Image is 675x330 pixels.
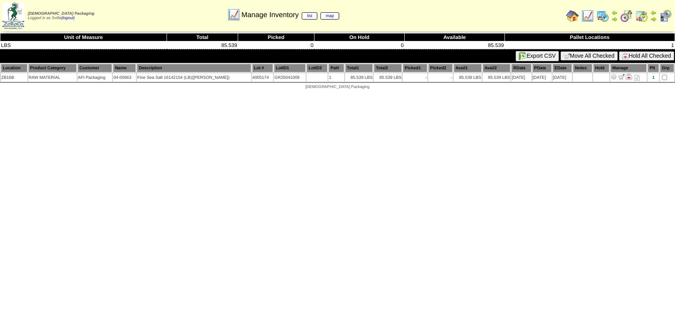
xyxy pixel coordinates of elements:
td: - [428,73,453,82]
img: calendarcustomer.gif [659,10,672,22]
td: 0 [238,41,314,49]
th: Plt [648,64,659,72]
th: LotID2 [306,64,328,72]
th: Total2 [374,64,402,72]
td: [DATE] [511,73,531,82]
th: Avail2 [483,64,511,72]
span: Manage Inventory [241,11,339,19]
img: excel.gif [519,52,527,60]
th: LotID1 [274,64,306,72]
button: Move All Checked [561,51,618,61]
img: arrowright.gif [611,16,618,22]
img: calendarinout.gif [635,10,648,22]
th: Location [1,64,27,72]
img: zoroco-logo-small.webp [2,2,24,29]
th: Grp [660,64,674,72]
a: (logout) [61,16,75,20]
th: Manage [610,64,647,72]
img: calendarblend.gif [620,10,633,22]
span: Logged in as Svilla [28,12,94,20]
th: Available [404,33,504,41]
td: GR25041009 [274,73,306,82]
th: Description [137,64,251,72]
th: Total1 [345,64,373,72]
td: 85.539 LBS [483,73,511,82]
td: AFI Packaging [78,73,112,82]
th: Picked [238,33,314,41]
td: [DATE] [553,73,572,82]
td: 85.539 LBS [374,73,402,82]
th: EDate [553,64,572,72]
td: 0 [314,41,404,49]
th: Hold [593,64,609,72]
img: line_graph.gif [227,8,240,21]
th: Product Category [28,64,77,72]
span: [DEMOGRAPHIC_DATA] Packaging [28,12,94,16]
th: PDate [532,64,552,72]
img: arrowleft.gif [650,10,657,16]
span: [DEMOGRAPHIC_DATA] Packaging [305,85,369,89]
img: Manage Hold [626,74,632,80]
th: Lot # [252,64,273,72]
th: Picked1 [403,64,427,72]
th: Picked2 [428,64,453,72]
td: RAW MATERIAL [28,73,77,82]
td: 85.539 [404,41,504,49]
th: RDate [511,64,531,72]
th: Avail1 [454,64,482,72]
td: 04-00663 [113,73,136,82]
img: cart.gif [564,53,570,59]
button: Hold All Checked [619,51,674,61]
th: Customer [78,64,112,72]
button: Export CSV [516,51,559,61]
img: home.gif [566,10,579,22]
img: Move [618,74,625,80]
div: 1 [648,75,659,80]
img: arrowleft.gif [611,10,618,16]
td: [DATE] [532,73,552,82]
th: Total [167,33,238,41]
td: 1 [328,73,344,82]
th: Pal# [328,64,344,72]
th: On Hold [314,33,404,41]
img: Adjust [611,74,617,80]
i: Note [634,75,640,81]
td: LBS [0,41,167,49]
img: hold.gif [622,53,628,59]
th: Name [113,64,136,72]
a: map [320,12,339,20]
td: 85.539 [167,41,238,49]
th: Pallet Locations [504,33,675,41]
td: 1 [504,41,675,49]
td: ZB16B [1,73,27,82]
td: 85.539 LBS [454,73,482,82]
th: Notes [573,64,592,72]
img: arrowright.gif [650,16,657,22]
img: calendarprod.gif [596,10,609,22]
img: line_graph.gif [581,10,594,22]
td: 4005174 [252,73,273,82]
td: Fine Sea Salt 16142154 (LB)([PERSON_NAME]) [137,73,251,82]
a: list [302,12,317,20]
td: 85.539 LBS [345,73,373,82]
th: Unit of Measure [0,33,167,41]
td: - [403,73,427,82]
